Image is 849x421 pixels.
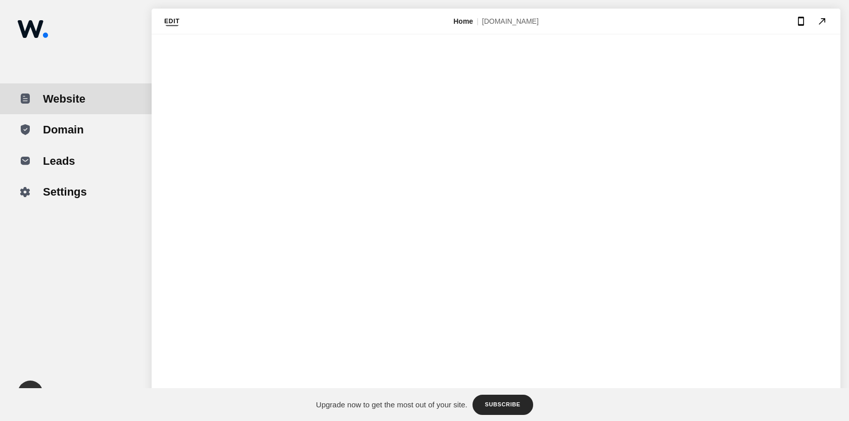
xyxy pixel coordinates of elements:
[482,17,539,25] a: [DOMAIN_NAME]
[18,20,48,38] img: logo-icon-dark.056e88ff.svg
[477,17,479,25] span: |
[43,184,87,200] div: Settings
[164,15,180,28] button: Edit
[473,395,533,415] button: Subscribe
[24,387,36,399] span: question_mark
[43,122,84,137] div: Domain
[817,16,828,27] img: top-bar-preview.b6bf2b22.svg
[43,91,85,107] div: Website
[43,153,75,169] div: Leads
[798,17,804,26] img: top-bar-phone.5ddc9483.svg
[453,17,473,25] span: Home
[316,399,467,410] div: Upgrade now to get the most out of your site.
